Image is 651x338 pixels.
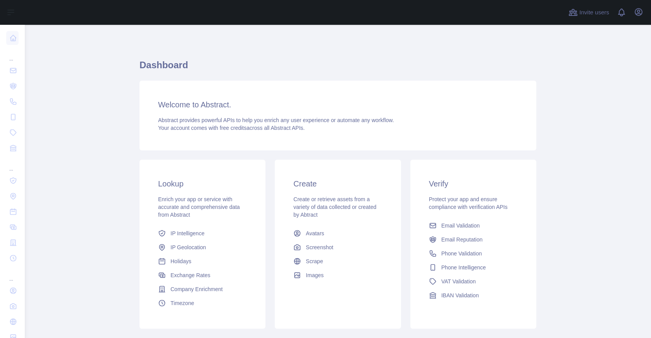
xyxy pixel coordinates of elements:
h1: Dashboard [139,59,536,78]
span: Exchange Rates [170,271,210,279]
span: Protect your app and ensure compliance with verification APIs [429,196,508,210]
a: IP Intelligence [155,226,250,240]
span: Phone Validation [441,250,482,257]
a: Phone Intelligence [426,260,521,274]
a: Exchange Rates [155,268,250,282]
span: free credits [220,125,246,131]
span: Company Enrichment [170,285,223,293]
span: Invite users [579,8,609,17]
span: Abstract provides powerful APIs to help you enrich any user experience or automate any workflow. [158,117,394,123]
div: ... [6,267,19,282]
a: IP Geolocation [155,240,250,254]
button: Invite users [567,6,611,19]
a: VAT Validation [426,274,521,288]
span: Your account comes with across all Abstract APIs. [158,125,305,131]
span: VAT Validation [441,278,476,285]
a: IBAN Validation [426,288,521,302]
span: Create or retrieve assets from a variety of data collected or created by Abtract [293,196,376,218]
div: ... [6,157,19,172]
h3: Verify [429,178,518,189]
span: Email Validation [441,222,480,229]
span: IP Intelligence [170,229,205,237]
span: Email Reputation [441,236,483,243]
a: Phone Validation [426,247,521,260]
a: Holidays [155,254,250,268]
a: Scrape [290,254,385,268]
div: ... [6,47,19,62]
span: IP Geolocation [170,243,206,251]
span: Enrich your app or service with accurate and comprehensive data from Abstract [158,196,240,218]
span: Images [306,271,324,279]
span: Timezone [170,299,194,307]
span: Phone Intelligence [441,264,486,271]
span: Holidays [170,257,191,265]
a: Images [290,268,385,282]
span: Avatars [306,229,324,237]
span: Screenshot [306,243,333,251]
h3: Lookup [158,178,247,189]
h3: Create [293,178,382,189]
span: IBAN Validation [441,291,479,299]
a: Email Reputation [426,233,521,247]
a: Email Validation [426,219,521,233]
a: Screenshot [290,240,385,254]
h3: Welcome to Abstract. [158,99,518,110]
a: Company Enrichment [155,282,250,296]
span: Scrape [306,257,323,265]
a: Avatars [290,226,385,240]
a: Timezone [155,296,250,310]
